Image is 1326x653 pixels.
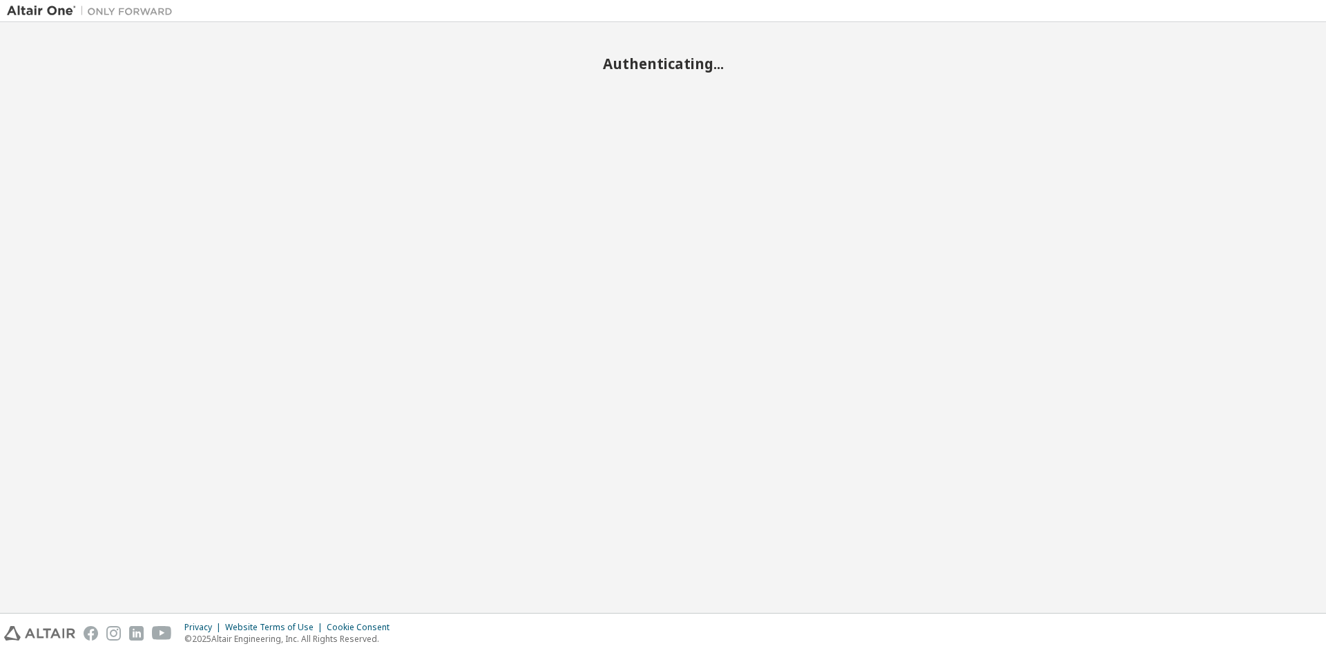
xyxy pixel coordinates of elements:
[4,626,75,641] img: altair_logo.svg
[327,622,398,633] div: Cookie Consent
[7,4,180,18] img: Altair One
[129,626,144,641] img: linkedin.svg
[7,55,1319,73] h2: Authenticating...
[184,622,225,633] div: Privacy
[106,626,121,641] img: instagram.svg
[152,626,172,641] img: youtube.svg
[184,633,398,645] p: © 2025 Altair Engineering, Inc. All Rights Reserved.
[84,626,98,641] img: facebook.svg
[225,622,327,633] div: Website Terms of Use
